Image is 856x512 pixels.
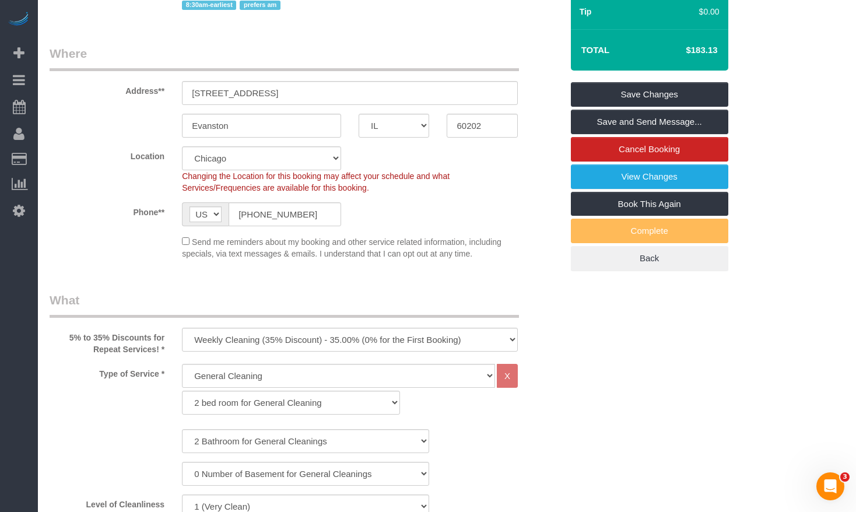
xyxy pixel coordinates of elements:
[240,1,280,10] span: prefers am
[41,146,173,162] label: Location
[182,237,501,258] span: Send me reminders about my booking and other service related information, including specials, via...
[651,45,717,55] h4: $183.13
[571,246,728,271] a: Back
[571,82,728,107] a: Save Changes
[840,472,850,482] span: 3
[816,472,844,500] iframe: Intercom live chat
[41,328,173,355] label: 5% to 35% Discounts for Repeat Services! *
[580,6,592,17] label: Tip
[182,171,450,192] span: Changing the Location for this booking may affect your schedule and what Services/Frequencies are...
[571,110,728,134] a: Save and Send Message...
[41,495,173,510] label: Level of Cleanliness
[447,114,517,138] input: Zip Code**
[50,45,519,71] legend: Where
[664,6,719,17] div: $0.00
[182,1,236,10] span: 8:30am-earliest
[571,192,728,216] a: Book This Again
[581,45,610,55] strong: Total
[571,137,728,162] a: Cancel Booking
[571,164,728,189] a: View Changes
[7,12,30,28] img: Automaid Logo
[50,292,519,318] legend: What
[41,364,173,380] label: Type of Service *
